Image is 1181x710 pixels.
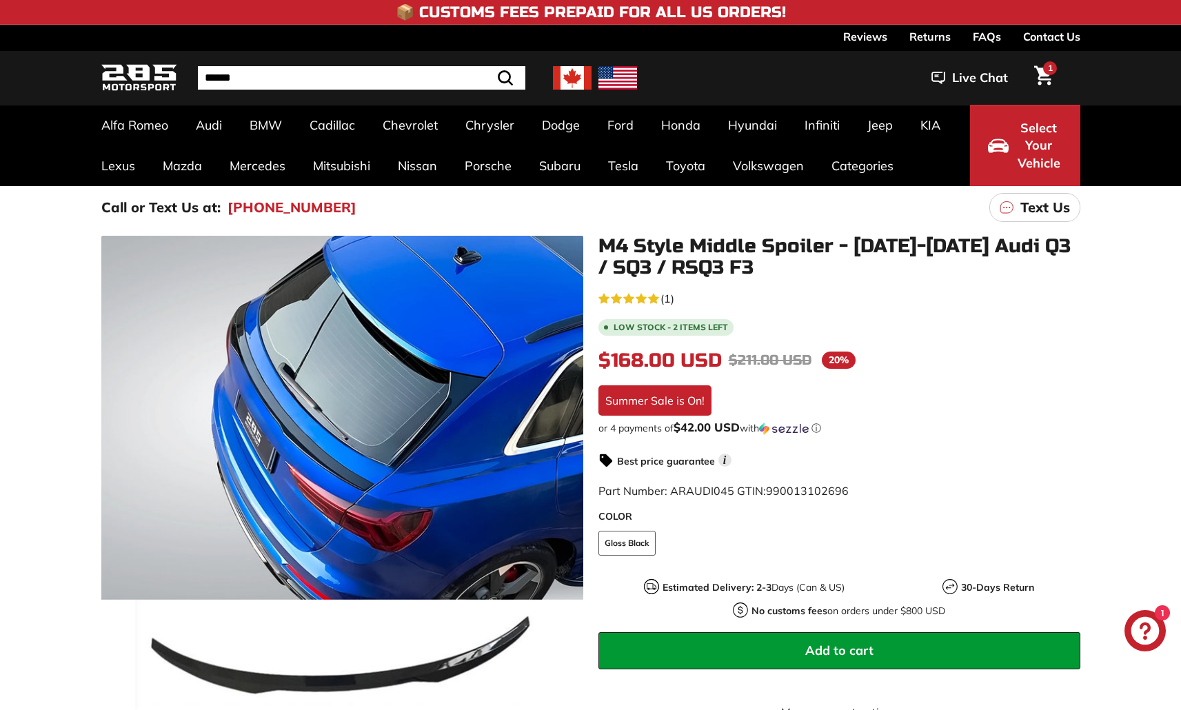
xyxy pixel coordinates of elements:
[528,105,594,145] a: Dodge
[525,145,594,186] a: Subaru
[598,509,1080,524] label: COLOR
[973,25,1001,48] a: FAQs
[805,642,874,658] span: Add to cart
[296,105,369,145] a: Cadillac
[1026,54,1061,101] a: Cart
[751,604,945,618] p: on orders under $800 USD
[818,145,907,186] a: Categories
[614,323,728,332] span: Low stock - 2 items left
[617,455,715,467] strong: Best price guarantee
[952,69,1008,87] span: Live Chat
[1016,119,1062,172] span: Select Your Vehicle
[843,25,887,48] a: Reviews
[660,290,674,307] span: (1)
[989,193,1080,222] a: Text Us
[652,145,719,186] a: Toyota
[970,105,1080,186] button: Select Your Vehicle
[384,145,451,186] a: Nissan
[647,105,714,145] a: Honda
[598,632,1080,669] button: Add to cart
[216,145,299,186] a: Mercedes
[718,454,731,467] span: i
[663,581,771,594] strong: Estimated Delivery: 2-3
[907,105,954,145] a: KIA
[663,580,845,595] p: Days (Can & US)
[182,105,236,145] a: Audi
[961,581,1034,594] strong: 30-Days Return
[228,197,356,218] a: [PHONE_NUMBER]
[766,484,849,498] span: 990013102696
[101,62,177,94] img: Logo_285_Motorsport_areodynamics_components
[1023,25,1080,48] a: Contact Us
[729,352,811,369] span: $211.00 USD
[88,105,182,145] a: Alfa Romeo
[674,420,740,434] span: $42.00 USD
[598,289,1080,307] a: 5.0 rating (1 votes)
[598,236,1080,278] h1: M4 Style Middle Spoiler - [DATE]-[DATE] Audi Q3 / SQ3 / RSQ3 F3
[751,605,827,617] strong: No customs fees
[913,61,1026,95] button: Live Chat
[1120,610,1170,655] inbox-online-store-chat: Shopify online store chat
[88,145,149,186] a: Lexus
[149,145,216,186] a: Mazda
[598,349,722,372] span: $168.00 USD
[719,145,818,186] a: Volkswagen
[854,105,907,145] a: Jeep
[759,423,809,435] img: Sezzle
[598,421,1080,435] div: or 4 payments of with
[594,145,652,186] a: Tesla
[598,421,1080,435] div: or 4 payments of$42.00 USDwithSezzle Click to learn more about Sezzle
[822,352,856,369] span: 20%
[451,145,525,186] a: Porsche
[452,105,528,145] a: Chrysler
[714,105,791,145] a: Hyundai
[299,145,384,186] a: Mitsubishi
[236,105,296,145] a: BMW
[909,25,951,48] a: Returns
[101,197,221,218] p: Call or Text Us at:
[791,105,854,145] a: Infiniti
[594,105,647,145] a: Ford
[198,66,525,90] input: Search
[598,484,849,498] span: Part Number: ARAUDI045 GTIN:
[1020,197,1070,218] p: Text Us
[369,105,452,145] a: Chevrolet
[396,4,786,21] h4: 📦 Customs Fees Prepaid for All US Orders!
[598,385,711,416] div: Summer Sale is On!
[1048,63,1053,73] span: 1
